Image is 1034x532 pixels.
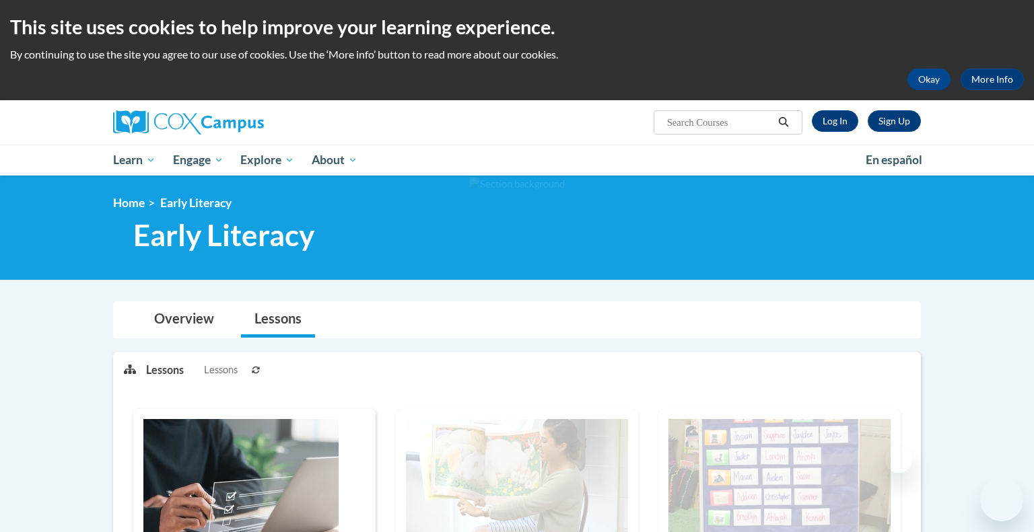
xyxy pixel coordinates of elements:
[104,145,164,176] a: Learn
[164,145,232,176] a: Engage
[204,363,238,377] span: Lessons
[885,446,912,473] iframe: Close message
[907,69,951,90] button: Okay
[232,145,303,176] a: Explore
[666,114,773,130] input: Search Courses
[113,110,264,135] img: Cox Campus
[303,145,366,176] a: About
[10,47,1024,62] p: By continuing to use the site you agree to our use of cookies. Use the ‘More info’ button to read...
[113,110,369,135] a: Cox Campus
[10,13,1024,40] h2: This site uses cookies to help improve your learning experience.
[113,196,145,210] a: Home
[812,110,858,132] a: Log In
[141,302,228,338] a: Overview
[980,478,1023,521] iframe: Button to launch messaging window
[961,69,1024,90] a: More Info
[241,302,315,338] a: Lessons
[469,177,565,192] img: Section background
[173,152,223,168] span: Engage
[866,153,922,167] span: En español
[160,196,232,210] span: Early Literacy
[857,146,931,174] a: En español
[146,363,184,377] p: Lessons
[93,145,941,176] div: Main menu
[240,152,294,168] span: Explore
[133,217,314,253] span: Early Literacy
[868,110,921,132] a: Register
[312,152,357,168] span: About
[113,152,156,168] span: Learn
[773,114,794,130] button: Search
